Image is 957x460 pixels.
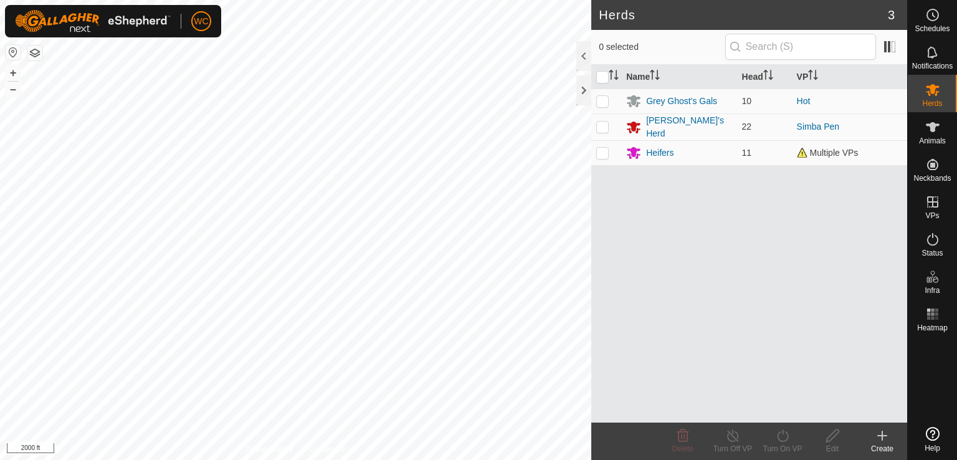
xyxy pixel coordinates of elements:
[925,212,939,219] span: VPs
[758,443,807,454] div: Turn On VP
[708,443,758,454] div: Turn Off VP
[737,65,792,89] th: Head
[925,444,940,452] span: Help
[6,65,21,80] button: +
[763,72,773,82] p-sorticon: Activate to sort
[908,422,957,457] a: Help
[888,6,895,24] span: 3
[621,65,736,89] th: Name
[725,34,876,60] input: Search (S)
[807,443,857,454] div: Edit
[646,146,674,160] div: Heifers
[797,148,859,158] span: Multiple VPs
[792,65,907,89] th: VP
[857,443,907,454] div: Create
[308,444,345,455] a: Contact Us
[915,25,950,32] span: Schedules
[797,96,811,106] a: Hot
[599,7,888,22] h2: Herds
[742,122,752,132] span: 22
[797,122,839,132] a: Simba Pen
[912,62,953,70] span: Notifications
[247,444,293,455] a: Privacy Policy
[15,10,171,32] img: Gallagher Logo
[650,72,660,82] p-sorticon: Activate to sort
[194,15,208,28] span: WC
[599,41,725,54] span: 0 selected
[742,148,752,158] span: 11
[917,324,948,332] span: Heatmap
[646,95,717,108] div: Grey Ghost's Gals
[6,45,21,60] button: Reset Map
[6,82,21,97] button: –
[742,96,752,106] span: 10
[913,175,951,182] span: Neckbands
[925,287,940,294] span: Infra
[646,114,731,140] div: [PERSON_NAME]'s Herd
[922,100,942,107] span: Herds
[921,249,943,257] span: Status
[672,444,694,453] span: Delete
[609,72,619,82] p-sorticon: Activate to sort
[919,137,946,145] span: Animals
[27,46,42,60] button: Map Layers
[808,72,818,82] p-sorticon: Activate to sort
